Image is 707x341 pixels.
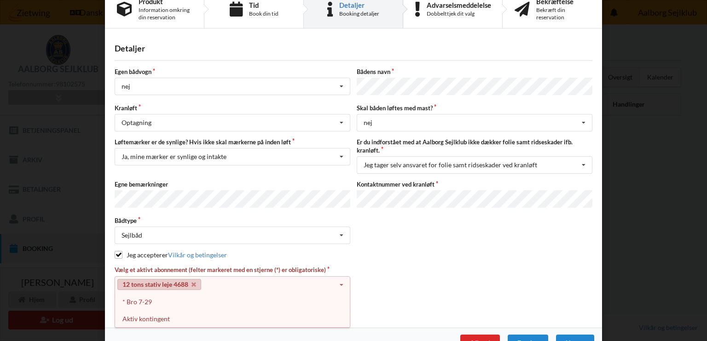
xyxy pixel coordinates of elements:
[122,83,130,90] div: nej
[115,180,350,188] label: Egne bemærkninger
[122,153,226,160] div: Ja, mine mærker er synlige og intakte
[122,232,142,239] div: Sejlbåd
[115,251,227,259] label: Jeg accepterer
[427,10,491,17] div: Dobbelttjek dit valg
[168,251,227,259] a: Vilkår og betingelser
[339,1,379,9] div: Detaljer
[364,162,537,168] div: Jeg tager selv ansvaret for folie samt ridseskader ved kranløft
[115,216,350,225] label: Bådtype
[115,293,350,310] div: * Bro 7-29
[115,138,350,146] label: Løftemærker er de synlige? Hvis ikke skal mærkerne på inden løft
[115,104,350,112] label: Kranløft
[339,10,379,17] div: Booking detaljer
[357,104,592,112] label: Skal båden løftes med mast?
[139,6,192,21] div: Information omkring din reservation
[364,119,372,126] div: nej
[357,68,592,76] label: Bådens navn
[117,279,201,290] a: 12 tons stativ leje 4688
[122,119,151,126] div: Optagning
[249,10,278,17] div: Book din tid
[357,180,592,188] label: Kontaktnummer ved kranløft
[249,1,278,9] div: Tid
[427,1,491,9] div: Advarselsmeddelelse
[115,43,592,54] div: Detaljer
[536,6,590,21] div: Bekræft din reservation
[115,310,350,327] div: Aktiv kontingent
[115,266,350,274] label: Vælg et aktivt abonnement (felter markeret med en stjerne (*) er obligatoriske)
[357,138,592,154] label: Er du indforstået med at Aalborg Sejlklub ikke dækker folie samt ridseskader ifb. kranløft.
[115,68,350,76] label: Egen bådvogn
